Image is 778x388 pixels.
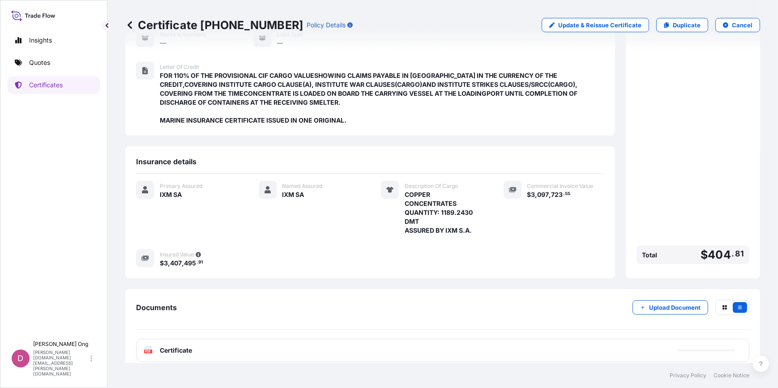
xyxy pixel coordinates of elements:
[125,18,303,32] p: Certificate [PHONE_NUMBER]
[184,260,196,266] span: 495
[160,251,194,258] span: Insured Value
[29,58,50,67] p: Quotes
[735,251,744,256] span: 81
[136,303,177,312] span: Documents
[160,190,182,199] span: IXM SA
[649,303,701,312] p: Upload Document
[405,183,458,190] span: Description Of Cargo
[164,260,168,266] span: 3
[732,251,735,256] span: .
[160,260,164,266] span: $
[168,260,170,266] span: ,
[198,261,203,264] span: 91
[642,251,657,260] span: Total
[732,21,752,30] p: Cancel
[527,183,594,190] span: Commercial Invoice Value
[656,18,708,32] a: Duplicate
[715,18,760,32] button: Cancel
[673,21,701,30] p: Duplicate
[565,192,570,196] span: 55
[182,260,184,266] span: ,
[29,36,52,45] p: Insights
[197,261,198,264] span: .
[538,192,549,198] span: 097
[160,71,604,125] span: FOR 110% OF THE PROVISIONAL CIF CARGO VALUESHOWING CLAIMS PAYABLE IN [GEOGRAPHIC_DATA] IN THE CUR...
[701,249,708,260] span: $
[307,21,346,30] p: Policy Details
[527,192,531,198] span: $
[282,183,323,190] span: Named Assured
[33,350,89,376] p: [PERSON_NAME][DOMAIN_NAME][EMAIL_ADDRESS][PERSON_NAME][DOMAIN_NAME]
[170,260,182,266] span: 407
[708,249,731,260] span: 404
[160,346,192,355] span: Certificate
[714,372,749,379] a: Cookie Notice
[29,81,63,90] p: Certificates
[405,190,482,235] span: COPPER CONCENTRATES QUANTITY: 1189.2430 DMT ASSURED BY IXM S.A.
[160,183,202,190] span: Primary Assured
[33,341,89,348] p: [PERSON_NAME] Ong
[633,300,708,315] button: Upload Document
[670,372,706,379] a: Privacy Policy
[8,76,100,94] a: Certificates
[558,21,641,30] p: Update & Reissue Certificate
[531,192,535,198] span: 3
[8,31,100,49] a: Insights
[535,192,538,198] span: ,
[145,350,151,353] text: PDF
[563,192,564,196] span: .
[551,192,563,198] span: 723
[549,192,551,198] span: ,
[136,157,197,166] span: Insurance details
[282,190,304,199] span: IXM SA
[160,64,199,71] span: Letter of Credit
[542,18,649,32] a: Update & Reissue Certificate
[8,54,100,72] a: Quotes
[18,354,24,363] span: D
